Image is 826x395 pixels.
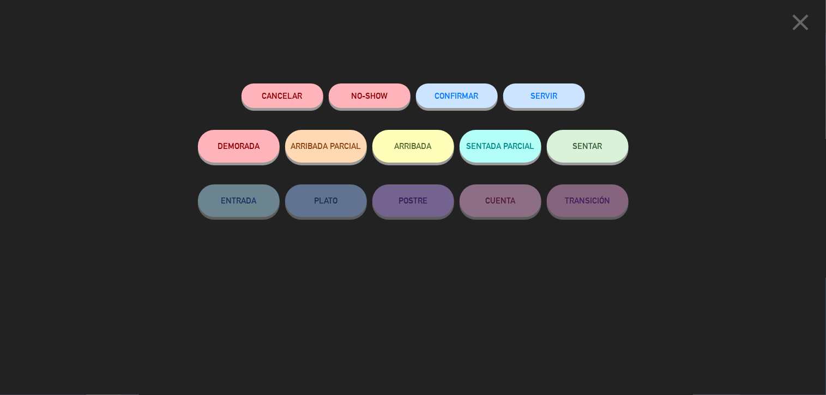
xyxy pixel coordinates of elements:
button: DEMORADA [198,130,280,163]
button: CUENTA [460,184,541,217]
button: SENTADA PARCIAL [460,130,541,163]
button: NO-SHOW [329,83,411,108]
button: CONFIRMAR [416,83,498,108]
span: SENTAR [573,141,602,151]
button: close [784,8,818,40]
button: SERVIR [503,83,585,108]
button: PLATO [285,184,367,217]
button: ARRIBADA [372,130,454,163]
button: POSTRE [372,184,454,217]
button: ENTRADA [198,184,280,217]
button: ARRIBADA PARCIAL [285,130,367,163]
i: close [787,9,815,36]
button: Cancelar [242,83,323,108]
button: TRANSICIÓN [547,184,629,217]
span: ARRIBADA PARCIAL [291,141,361,151]
span: CONFIRMAR [435,91,479,100]
button: SENTAR [547,130,629,163]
